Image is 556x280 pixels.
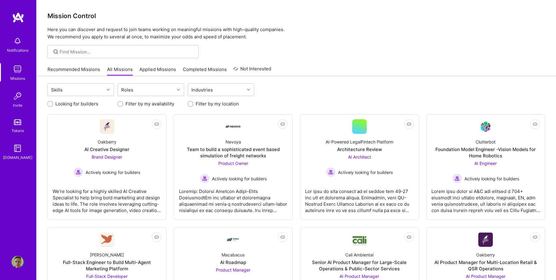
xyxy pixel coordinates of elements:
[10,256,25,268] a: User Avatar
[53,119,161,215] a: Company LogoOakberryAI Creative DesignerBrand Designer Actively looking for buildersActively look...
[474,161,497,166] span: AI Engineer
[47,12,545,20] h3: Mission Control
[280,235,285,240] i: icon EyeClosed
[11,90,24,102] img: Invite
[53,259,161,272] div: Full-Stack Engineer to Build Multi-Agent Marketing Platform
[7,47,28,53] div: Notifications
[13,102,22,108] div: Invite
[179,183,288,214] div: Loremip: Dolorsi Ametcon Adipi-Elits DoeiusmodtEm inc utlabor et doloremagna aliquaenimad mi veni...
[218,161,248,166] span: Product Owner
[326,139,393,145] div: AI-Powered LegalFintech Platform
[452,174,462,183] img: Actively looking for builders
[407,122,411,127] i: icon EyeClosed
[431,183,540,214] div: Lorem ipsu dolor si A&C adi elitsed d 704+ eiusmodt inci utlabo etdolore, magnaali, EN, adm venia...
[226,139,241,145] div: Nevoya
[280,122,285,127] i: icon EyeClosed
[100,233,114,247] img: Company Logo
[3,154,32,161] div: [DOMAIN_NAME]
[60,49,194,55] input: Find Mission...
[226,232,240,247] img: Company Logo
[120,85,135,94] div: Roles
[216,267,250,272] span: Product Manager
[179,146,288,159] div: Team to build a sophisticated event based simulation of freight networks
[139,66,176,76] a: Applied Missions
[107,88,110,91] i: icon Chevron
[107,66,133,76] a: All Missions
[476,252,495,258] div: Oakberry
[47,66,100,76] a: Recommended Missions
[431,259,540,272] div: AI Product Manager for Multi-Location Retail & QSR Operations
[179,119,288,215] a: Company LogoNevoyaTeam to build a sophisticated event based simulation of freight networksProduct...
[352,233,367,246] img: Company Logo
[11,127,24,134] div: Tokens
[190,85,214,94] div: Industries
[11,142,24,154] img: guide book
[90,252,124,258] div: [PERSON_NAME]
[86,274,128,279] span: Full-Stack Developer
[247,88,250,91] i: icon Chevron
[338,169,393,175] span: Actively looking for builders
[200,174,210,183] img: Actively looking for builders
[11,63,24,75] img: teamwork
[478,120,493,134] img: Company Logo
[84,146,129,153] div: AI Creative Designer
[478,233,493,247] img: Company Logo
[177,88,180,91] i: icon Chevron
[154,122,159,127] i: icon EyeClosed
[220,259,246,266] div: AI Roadmap
[100,119,114,134] img: Company Logo
[348,154,371,159] span: AI Architect
[52,48,59,55] i: icon SearchGrey
[305,119,414,215] a: AI-Powered LegalFintech PlatformArchitecture ReviewAI Architect Actively looking for buildersActi...
[53,183,161,214] div: We’re looking for a highly skilled AI Creative Specialist to help bring bold marketing and design...
[340,274,379,279] span: AI Product Manager
[533,235,538,240] i: icon EyeClosed
[226,125,240,128] img: Company Logo
[196,101,239,107] label: Filter by my location
[14,119,21,125] img: tokens
[431,119,540,215] a: Company LogoClutterbotFoundation Model Engineer -Vision Models for Home RoboticsAI Engineer Activ...
[86,169,140,175] span: Actively looking for builders
[326,167,336,177] img: Actively looking for builders
[11,35,24,47] img: bell
[50,85,64,94] div: Skills
[92,154,122,159] span: Brand Designer
[47,26,545,40] p: Here you can discover and request to join teams working on meaningful missions with high-quality ...
[464,175,519,182] span: Actively looking for builders
[466,274,506,279] span: AI Product Manager
[73,167,83,177] img: Actively looking for builders
[98,139,116,145] div: Oakberry
[407,235,411,240] i: icon EyeClosed
[233,65,271,76] a: Not Interested
[222,252,245,258] div: Macabacus
[55,101,98,107] label: Looking for builders
[305,259,414,272] div: Senior AI Product Manager for Large-Scale Operations & Public-Sector Services
[10,75,25,82] div: Missions
[212,175,267,182] span: Actively looking for builders
[305,183,414,214] div: Lor ipsu do sita consect ad el seddoe tem 49-27 inc utl et dolorema aliqua. Enimadmin, veni QU-No...
[337,146,382,153] div: Architecture Review
[154,235,159,240] i: icon EyeClosed
[476,139,496,145] div: Clutterbot
[125,101,174,107] label: Filter by my availability
[183,66,227,76] a: Completed Missions
[345,252,373,258] div: Cali Ambiental
[12,12,24,23] img: logo
[431,146,540,159] div: Foundation Model Engineer -Vision Models for Home Robotics
[533,122,538,127] i: icon EyeClosed
[11,256,24,268] img: User Avatar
